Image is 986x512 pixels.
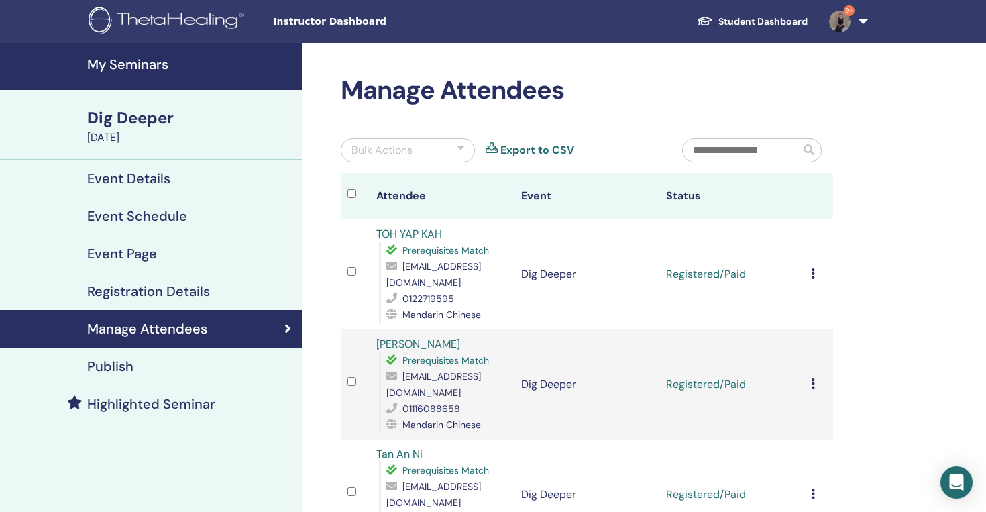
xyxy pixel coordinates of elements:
span: Instructor Dashboard [273,15,474,29]
a: Dig Deeper[DATE] [79,107,302,146]
h4: Event Schedule [87,208,187,224]
h2: Manage Attendees [341,75,833,106]
div: [DATE] [87,130,294,146]
th: Status [659,173,804,219]
div: Bulk Actions [351,142,413,158]
a: Export to CSV [500,142,574,158]
span: 01116088658 [402,403,460,415]
h4: Publish [87,358,133,374]
img: default.jpg [829,11,851,32]
span: [EMAIL_ADDRESS][DOMAIN_NAME] [386,480,481,509]
th: Attendee [370,173,514,219]
h4: Event Details [87,170,170,187]
img: logo.png [89,7,249,37]
div: Dig Deeper [87,107,294,130]
a: Student Dashboard [686,9,818,34]
span: Prerequisites Match [402,354,489,366]
a: TOH YAP KAH [376,227,442,241]
span: Mandarin Chinese [402,309,481,321]
a: Tan An Ni [376,447,423,461]
span: 9+ [844,5,855,16]
span: Prerequisites Match [402,244,489,256]
span: 0122719595 [402,293,454,305]
h4: Event Page [87,246,157,262]
a: [PERSON_NAME] [376,337,460,351]
th: Event [514,173,659,219]
span: [EMAIL_ADDRESS][DOMAIN_NAME] [386,370,481,399]
div: Open Intercom Messenger [940,466,973,499]
h4: Manage Attendees [87,321,207,337]
td: Dig Deeper [514,329,659,440]
span: Mandarin Chinese [402,419,481,431]
span: [EMAIL_ADDRESS][DOMAIN_NAME] [386,260,481,289]
h4: Registration Details [87,283,210,299]
h4: Highlighted Seminar [87,396,215,412]
span: Prerequisites Match [402,464,489,476]
h4: My Seminars [87,56,294,72]
img: graduation-cap-white.svg [697,15,713,27]
td: Dig Deeper [514,219,659,329]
